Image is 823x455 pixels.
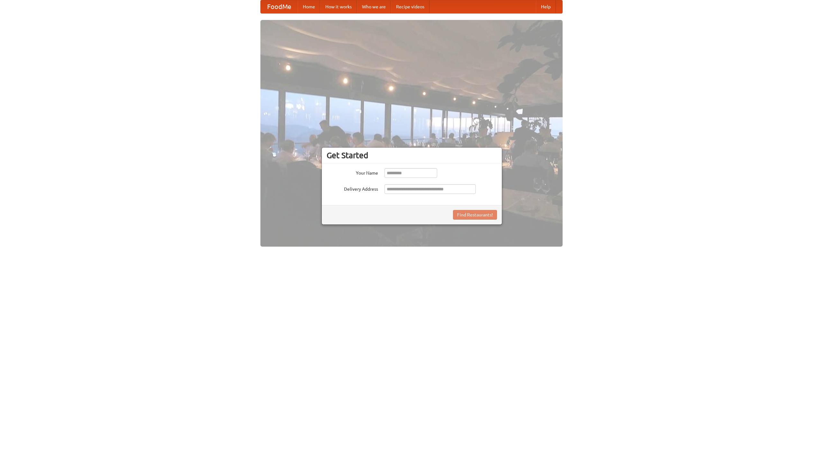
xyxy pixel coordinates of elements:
a: Help [536,0,556,13]
a: Home [298,0,320,13]
a: Who we are [357,0,391,13]
h3: Get Started [327,150,497,160]
label: Delivery Address [327,184,378,192]
a: FoodMe [261,0,298,13]
label: Your Name [327,168,378,176]
a: Recipe videos [391,0,430,13]
a: How it works [320,0,357,13]
button: Find Restaurants! [453,210,497,220]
